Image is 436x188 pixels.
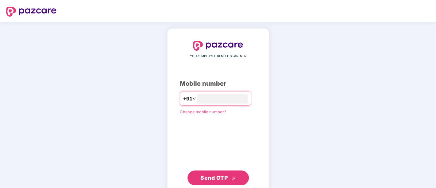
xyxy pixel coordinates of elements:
span: +91 [183,95,192,103]
button: Send OTPdouble-right [187,170,249,185]
img: logo [193,41,243,51]
span: down [192,97,196,100]
div: Mobile number [180,79,257,88]
img: logo [6,7,56,17]
span: Send OTP [200,174,228,181]
span: double-right [232,176,236,180]
a: Change mobile number? [180,109,226,114]
span: YOUR EMPLOYEE BENEFITS PARTNER [190,54,246,59]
